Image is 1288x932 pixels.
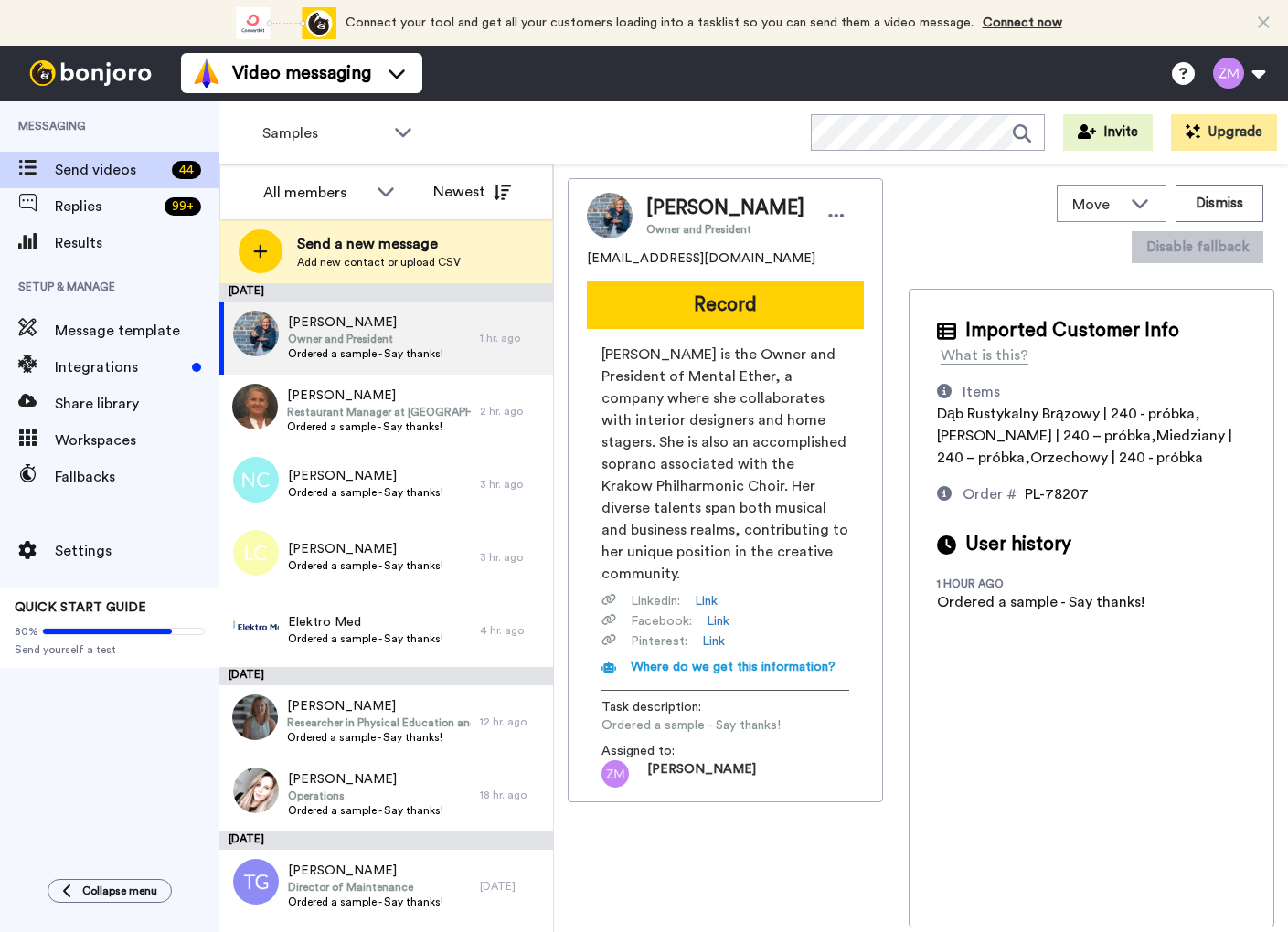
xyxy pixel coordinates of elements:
a: Link [707,612,729,630]
span: Assigned to: [601,742,729,760]
span: Ordered a sample - Say thanks! [288,631,443,646]
div: 3 hr. ago [480,550,544,565]
div: 2 hr. ago [480,404,544,418]
span: Message template [55,320,219,342]
span: Linkedin : [631,592,680,610]
span: [PERSON_NAME] [647,760,756,788]
span: Samples [262,122,385,144]
span: [PERSON_NAME] [288,862,443,880]
img: nc.png [233,457,279,503]
img: bfb92bf0-9526-4fe0-b620-83a4c47e3c6d.jpg [232,694,278,740]
button: Newest [420,174,525,210]
img: lc.png [233,530,279,576]
span: Ordered a sample - Say thanks! [288,346,443,361]
div: 4 hr. ago [480,623,544,638]
span: Connect your tool and get all your customers loading into a tasklist so you can send them a video... [346,16,974,29]
span: [PERSON_NAME] [287,387,471,405]
span: Imported Customer Info [965,317,1179,344]
span: [PERSON_NAME] [288,540,443,558]
button: Upgrade [1171,114,1277,151]
div: 18 hr. ago [480,788,544,802]
span: Restaurant Manager at [GEOGRAPHIC_DATA] [287,405,471,419]
span: Researcher in Physical Education and Sport [287,715,471,730]
span: 80% [15,624,38,639]
span: PL-78207 [1025,487,1089,502]
div: 44 [172,161,201,179]
span: [EMAIL_ADDRESS][DOMAIN_NAME] [587,249,815,268]
span: Ordered a sample - Say thanks! [288,485,443,500]
img: 71951914-140d-4dd2-9021-e95cc2601df0.jpg [233,311,279,356]
span: Collapse menu [82,884,157,898]
span: Where do we get this information? [631,661,836,673]
span: [PERSON_NAME] [288,467,443,485]
span: Ordered a sample - Say thanks! [287,730,471,745]
span: Owner and President [288,332,443,346]
span: [PERSON_NAME] [646,195,804,222]
div: Items [963,381,1000,403]
img: bj-logo-header-white.svg [22,60,159,86]
div: animation [236,7,336,39]
span: Move [1072,194,1122,216]
img: 48362735-52d6-49cd-9dc6-160023d66f86.png [233,603,279,649]
div: [DATE] [219,283,553,302]
span: [PERSON_NAME] [288,770,443,789]
img: tg.png [233,859,279,905]
div: [DATE] [480,879,544,894]
span: Ordered a sample - Say thanks! [287,419,471,434]
button: Invite [1063,114,1153,151]
div: All members [263,182,367,204]
button: Record [587,281,864,329]
span: Fallbacks [55,466,219,488]
span: User history [965,531,1071,558]
button: Collapse menu [48,879,172,903]
div: 1 hour ago [937,577,1056,591]
div: 99 + [165,197,201,216]
span: Integrations [55,356,185,378]
img: cab6af8a-8288-4b38-8b4d-9b779af1587a.jpg [232,384,278,429]
div: [DATE] [219,831,553,850]
span: [PERSON_NAME] [287,697,471,715]
span: Pinterest : [631,632,687,651]
span: Ordered a sample - Say thanks! [601,716,781,735]
span: QUICK START GUIDE [15,601,146,614]
div: 12 hr. ago [480,715,544,729]
button: Disable fallback [1132,231,1263,263]
div: Order # [963,483,1017,505]
div: Ordered a sample - Say thanks! [937,591,1144,613]
span: Video messaging [232,60,371,86]
span: Send videos [55,159,165,181]
img: Image of Elżbieta Kupiec [587,193,633,238]
span: Results [55,232,219,254]
span: [PERSON_NAME] is the Owner and President of Mental Ether, a company where she collaborates with i... [601,344,849,585]
span: Settings [55,540,219,562]
span: Director of Maintenance [288,880,443,895]
span: Replies [55,196,157,217]
div: [DATE] [219,667,553,685]
span: Facebook : [631,612,692,630]
span: Ordered a sample - Say thanks! [288,895,443,909]
span: Share library [55,393,219,415]
div: 3 hr. ago [480,477,544,492]
a: Link [702,632,725,651]
a: Link [695,592,718,610]
div: 1 hr. ago [480,331,544,345]
span: Owner and President [646,222,804,237]
span: Ordered a sample - Say thanks! [288,558,443,573]
span: Add new contact or upload CSV [297,255,461,270]
span: Workspaces [55,429,219,451]
img: zm.png [601,760,629,788]
img: vm-color.svg [192,58,221,88]
span: Task description : [601,698,729,716]
span: [PERSON_NAME] [288,313,443,332]
span: Ordered a sample - Say thanks! [288,803,443,818]
div: What is this? [941,344,1028,366]
span: Send yourself a test [15,642,205,657]
span: Dąb Rustykalny Brązowy | 240 - próbka,[PERSON_NAME] | 240 – próbka,Miedziany | 240 – próbka,Orzec... [937,407,1232,465]
a: Connect now [983,16,1062,29]
button: Dismiss [1176,185,1263,222]
img: 0652682a-bc51-4d71-9c60-8ef3833f2c4a.jpg [233,768,279,813]
span: Operations [288,789,443,803]
span: Elektro Med [288,613,443,631]
span: Send a new message [297,233,461,255]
